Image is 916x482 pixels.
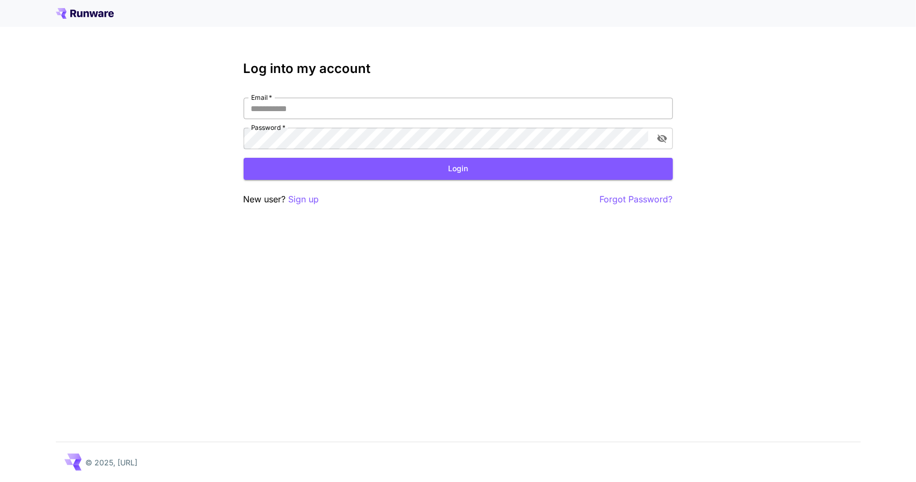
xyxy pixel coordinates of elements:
button: Login [244,158,673,180]
h3: Log into my account [244,61,673,76]
label: Email [251,93,272,102]
p: New user? [244,193,319,206]
p: © 2025, [URL] [86,457,138,468]
button: toggle password visibility [653,129,672,148]
button: Forgot Password? [600,193,673,206]
button: Sign up [289,193,319,206]
label: Password [251,123,285,132]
